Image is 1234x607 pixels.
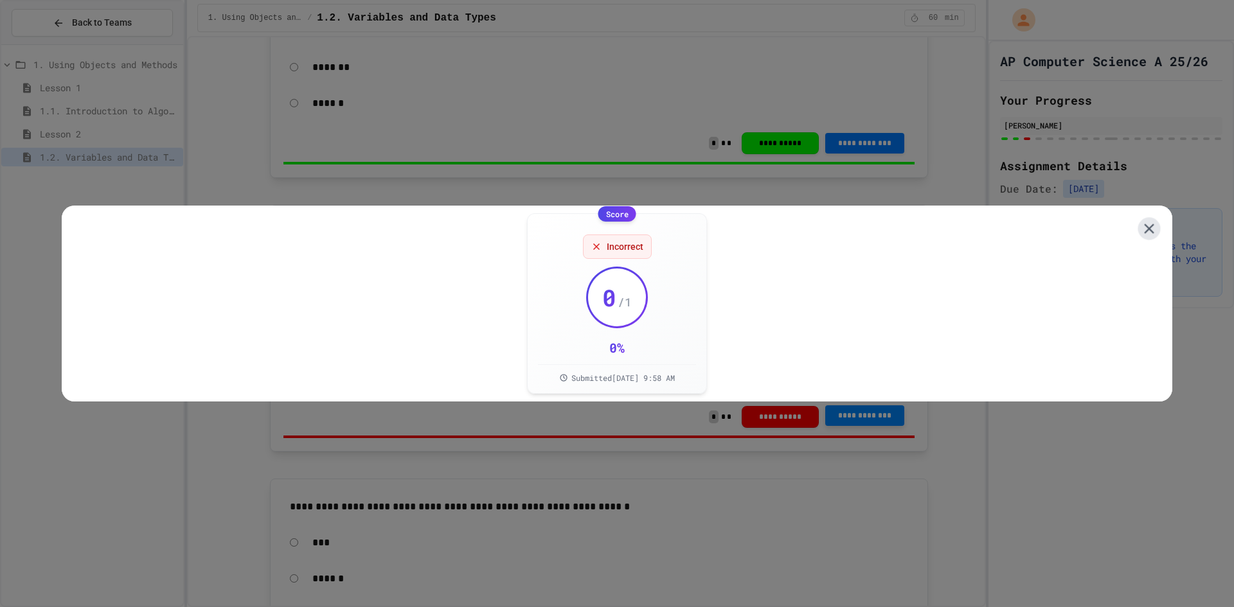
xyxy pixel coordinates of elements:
[607,240,643,253] span: Incorrect
[609,339,625,356] div: 0 %
[618,293,632,311] span: / 1
[602,285,616,310] span: 0
[571,373,675,383] span: Submitted [DATE] 9:58 AM
[598,206,636,222] div: Score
